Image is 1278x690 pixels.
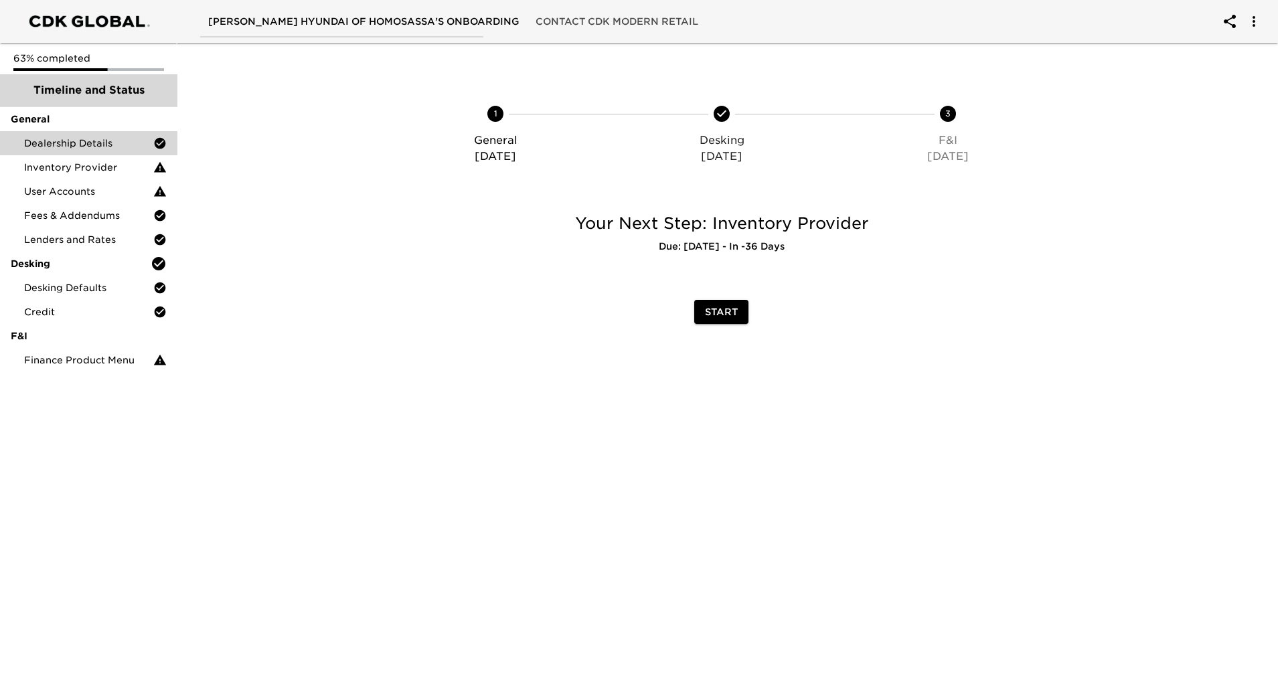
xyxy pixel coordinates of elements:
[388,133,603,149] p: General
[208,13,520,30] span: [PERSON_NAME] Hyundai of Homosassa's Onboarding
[11,329,167,343] span: F&I
[13,52,164,65] p: 63% completed
[705,304,738,321] span: Start
[1238,5,1270,37] button: account of current user
[11,257,151,270] span: Desking
[24,161,153,174] span: Inventory Provider
[11,112,167,126] span: General
[694,300,748,325] button: Start
[24,209,153,222] span: Fees & Addendums
[11,82,167,98] span: Timeline and Status
[366,240,1076,254] h6: Due: [DATE] - In -36 Days
[366,213,1076,234] h5: Your Next Step: Inventory Provider
[840,149,1056,165] p: [DATE]
[840,133,1056,149] p: F&I
[1214,5,1246,37] button: account of current user
[494,108,497,118] text: 1
[614,149,829,165] p: [DATE]
[614,133,829,149] p: Desking
[388,149,603,165] p: [DATE]
[24,185,153,198] span: User Accounts
[24,281,153,294] span: Desking Defaults
[24,353,153,367] span: Finance Product Menu
[24,137,153,150] span: Dealership Details
[536,13,698,30] span: Contact CDK Modern Retail
[945,108,951,118] text: 3
[24,233,153,246] span: Lenders and Rates
[24,305,153,319] span: Credit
